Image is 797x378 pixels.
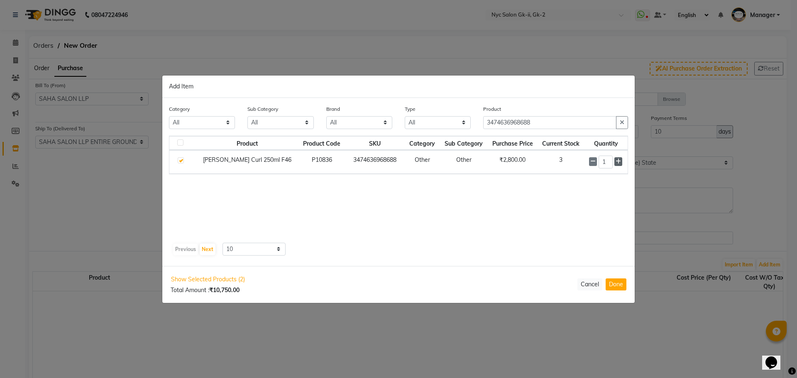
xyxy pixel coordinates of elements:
td: [PERSON_NAME] Curl 250ml F46 [196,150,298,174]
th: SKU [345,136,405,150]
label: Brand [326,105,340,113]
div: Add Item [162,76,635,98]
button: Next [200,244,215,255]
button: Done [606,278,626,290]
td: 3 [538,150,584,174]
input: Search or Scan Product [483,116,616,129]
b: ₹10,750.00 [209,286,240,294]
iframe: chat widget [762,345,789,370]
label: Category [169,105,190,113]
td: Other [440,150,487,174]
label: Type [405,105,416,113]
span: Purchase Price [492,140,533,147]
th: Current Stock [538,136,584,150]
th: Category [405,136,440,150]
td: 3474636968688 [345,150,405,174]
td: ₹2,800.00 [488,150,538,174]
th: Quantity [584,136,628,150]
button: Cancel [577,278,602,290]
th: Product [196,136,298,150]
span: Total Amount : [171,286,240,294]
span: Show Selected Products (2) [171,275,245,284]
label: Product [483,105,501,113]
th: Sub Category [440,136,487,150]
td: Other [405,150,440,174]
th: Product Code [298,136,345,150]
label: Sub Category [247,105,278,113]
td: P10836 [298,150,345,174]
